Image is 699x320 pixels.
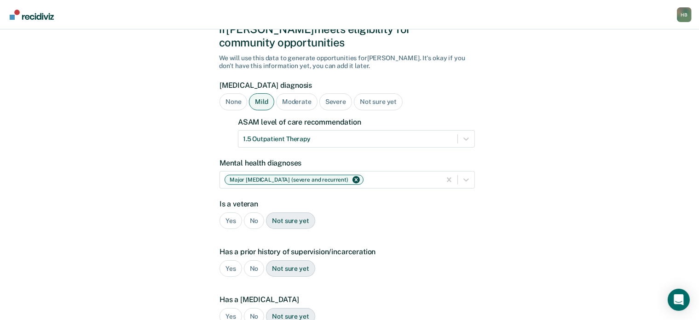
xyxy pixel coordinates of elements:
label: Has a [MEDICAL_DATA] [220,295,475,304]
div: Severe [319,93,352,110]
div: None [220,93,247,110]
div: Open Intercom Messenger [668,289,690,311]
label: Is a veteran [220,200,475,208]
div: Mild [249,93,274,110]
div: Not sure yet [266,260,315,277]
label: Mental health diagnoses [220,159,475,167]
label: ASAM level of care recommendation [238,118,475,126]
div: H B [677,7,692,22]
div: Yes [220,212,242,229]
div: No [244,260,265,277]
div: Major [MEDICAL_DATA] (severe and recurrent) [227,175,350,184]
div: We will use this data to generate opportunities for [PERSON_NAME] . It's okay if you don't have t... [219,54,480,70]
div: No [244,212,265,229]
div: Remove Major Depressive Disorder (severe and recurrent) [351,177,361,183]
div: Moderate [276,93,318,110]
label: Has a prior history of supervision/incarceration [220,247,475,256]
label: [MEDICAL_DATA] diagnosis [220,81,475,90]
div: Not sure yet [354,93,403,110]
img: Recidiviz [10,10,54,20]
div: Yes [220,260,242,277]
div: Not sure yet [266,212,315,229]
button: Profile dropdown button [677,7,692,22]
